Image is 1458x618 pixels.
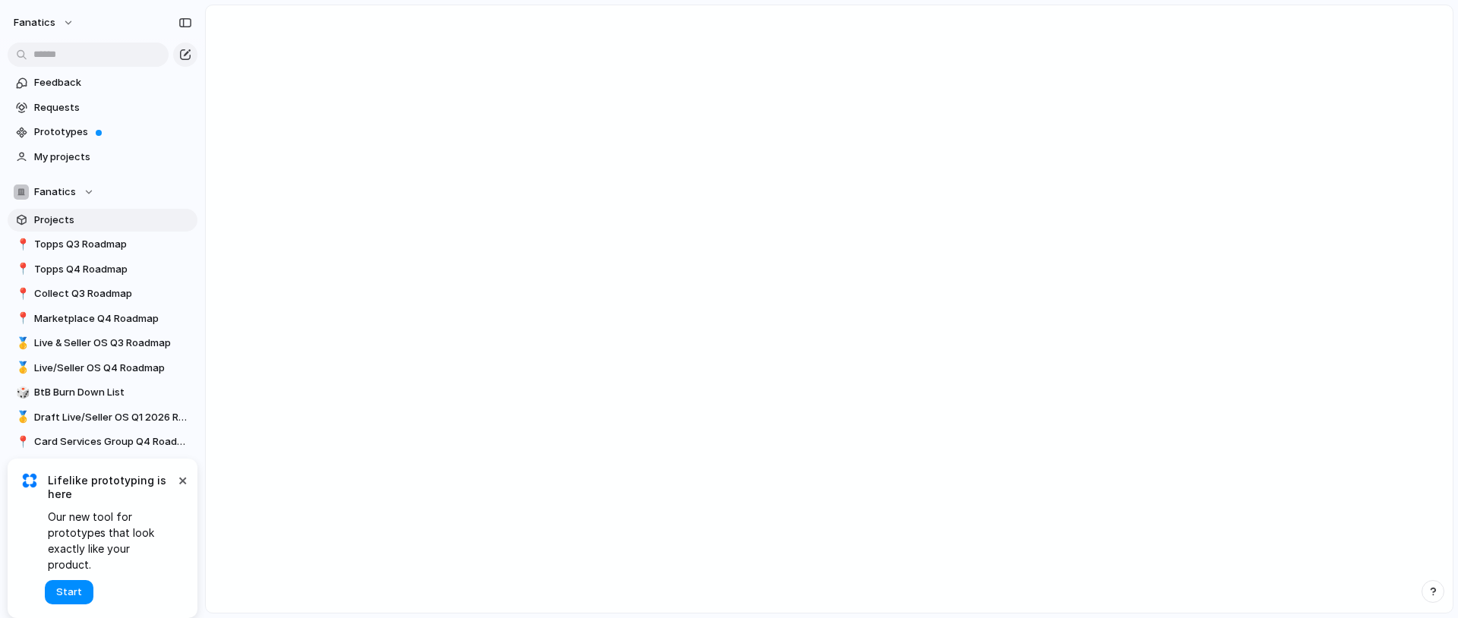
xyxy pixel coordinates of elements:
a: 📍Topps Q4 Roadmap [8,258,197,281]
span: BtB Burn Down List [34,385,192,400]
a: 🥇Live/Seller OS Q4 Roadmap [8,357,197,380]
div: 🥇 [16,408,27,426]
span: Fanatics [34,184,76,200]
span: My projects [34,150,192,165]
a: 📍Card Services Group Q4 Roadmap [8,430,197,453]
a: 📍Collect Q3 Roadmap [8,282,197,305]
div: 📍 [16,236,27,254]
a: 📍IR Roadmap [8,456,197,478]
span: Topps Q3 Roadmap [34,237,192,252]
span: Live/Seller OS Q4 Roadmap [34,361,192,376]
a: Feedback [8,71,197,94]
a: Requests [8,96,197,119]
div: 📍 [16,285,27,303]
div: 📍 [16,434,27,451]
span: Lifelike prototyping is here [48,474,175,501]
span: Collect Q3 Roadmap [34,286,192,301]
span: Projects [34,213,192,228]
button: fanatics [7,11,82,35]
span: Requests [34,100,192,115]
button: Start [45,580,93,604]
span: Live & Seller OS Q3 Roadmap [34,336,192,351]
button: 📍 [14,311,29,326]
div: 📍 [16,260,27,278]
span: Prototypes [34,125,192,140]
span: Topps Q4 Roadmap [34,262,192,277]
span: Card Services Group Q4 Roadmap [34,434,192,449]
span: Our new tool for prototypes that look exactly like your product. [48,509,175,572]
span: fanatics [14,15,55,30]
button: 📍 [14,286,29,301]
span: Draft Live/Seller OS Q1 2026 Roadmap [34,410,192,425]
button: 🥇 [14,361,29,376]
a: My projects [8,146,197,169]
div: 🥇 [16,335,27,352]
div: 🎲 [16,384,27,402]
a: Projects [8,209,197,232]
div: 📍 [16,310,27,327]
a: 🎲BtB Burn Down List [8,381,197,404]
a: 📍Topps Q3 Roadmap [8,233,197,256]
div: 🥇 [16,359,27,377]
button: 📍 [14,434,29,449]
button: 📍 [14,262,29,277]
button: 🥇 [14,410,29,425]
span: Feedback [34,75,192,90]
a: Prototypes [8,121,197,143]
a: 🥇Live & Seller OS Q3 Roadmap [8,332,197,355]
button: Dismiss [173,471,191,489]
button: 🥇 [14,336,29,351]
span: Start [56,585,82,600]
a: 🥇Draft Live/Seller OS Q1 2026 Roadmap [8,406,197,429]
a: 📍Marketplace Q4 Roadmap [8,307,197,330]
span: Marketplace Q4 Roadmap [34,311,192,326]
button: 🎲 [14,385,29,400]
button: Fanatics [8,181,197,203]
button: 📍 [14,237,29,252]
